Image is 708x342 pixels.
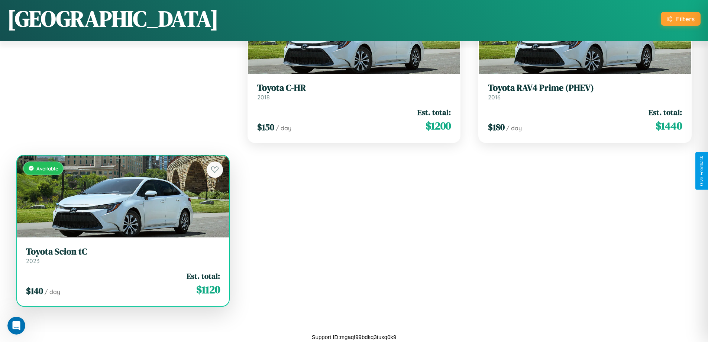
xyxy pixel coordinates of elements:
[26,257,39,265] span: 2023
[488,121,505,133] span: $ 180
[36,165,58,172] span: Available
[426,118,451,133] span: $ 1200
[257,83,451,101] a: Toyota C-HR2018
[26,246,220,265] a: Toyota Scion tC2023
[649,107,682,118] span: Est. total:
[26,246,220,257] h3: Toyota Scion tC
[656,118,682,133] span: $ 1440
[7,317,25,335] iframe: Intercom live chat
[488,93,501,101] span: 2016
[488,83,682,93] h3: Toyota RAV4 Prime (PHEV)
[276,124,291,132] span: / day
[7,3,219,34] h1: [GEOGRAPHIC_DATA]
[417,107,451,118] span: Est. total:
[506,124,522,132] span: / day
[257,83,451,93] h3: Toyota C-HR
[676,15,695,23] div: Filters
[257,93,270,101] span: 2018
[488,83,682,101] a: Toyota RAV4 Prime (PHEV)2016
[45,288,60,295] span: / day
[699,156,704,186] div: Give Feedback
[312,332,397,342] p: Support ID: mgaqf99bdkq3tuxq0k9
[196,282,220,297] span: $ 1120
[661,12,701,26] button: Filters
[26,285,43,297] span: $ 140
[187,271,220,281] span: Est. total:
[257,121,274,133] span: $ 150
